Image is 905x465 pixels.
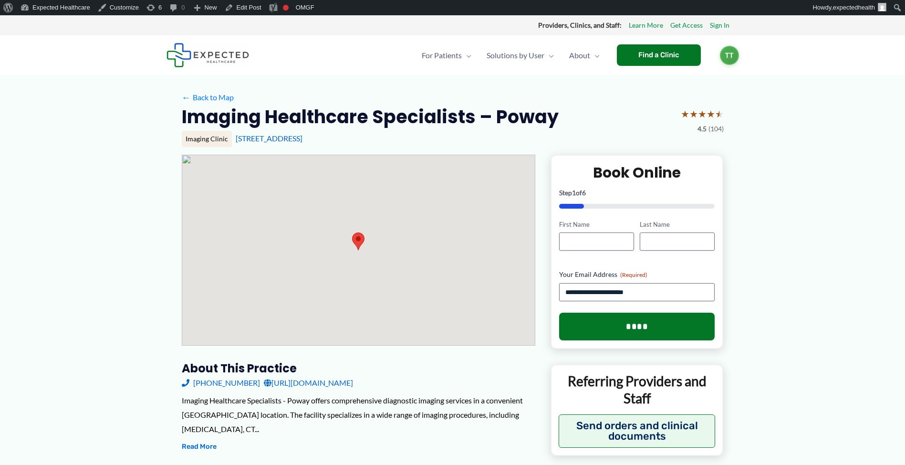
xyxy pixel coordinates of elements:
[715,105,724,123] span: ★
[708,123,724,135] span: (104)
[707,105,715,123] span: ★
[681,105,689,123] span: ★
[182,131,232,147] div: Imaging Clinic
[487,39,544,72] span: Solutions by User
[538,21,622,29] strong: Providers, Clinics, and Staff:
[414,39,607,72] nav: Primary Site Navigation
[833,4,875,11] span: expectedhealth
[422,39,462,72] span: For Patients
[559,220,634,229] label: First Name
[559,372,716,407] p: Referring Providers and Staff
[544,39,554,72] span: Menu Toggle
[640,220,715,229] label: Last Name
[689,105,698,123] span: ★
[569,39,590,72] span: About
[629,19,663,32] a: Learn More
[697,123,707,135] span: 4.5
[236,134,302,143] a: [STREET_ADDRESS]
[710,19,729,32] a: Sign In
[182,393,535,436] div: Imaging Healthcare Specialists - Poway offers comprehensive diagnostic imaging services in a conv...
[414,39,479,72] a: For PatientsMenu Toggle
[620,271,647,278] span: (Required)
[283,5,289,11] div: Focus keyphrase not set
[182,93,191,102] span: ←
[617,44,701,66] a: Find a Clinic
[182,376,260,390] a: [PHONE_NUMBER]
[559,270,715,279] label: Your Email Address
[582,189,586,197] span: 6
[670,19,703,32] a: Get Access
[479,39,562,72] a: Solutions by UserMenu Toggle
[182,105,559,128] h2: Imaging Healthcare Specialists – Poway
[562,39,607,72] a: AboutMenu Toggle
[166,43,249,67] img: Expected Healthcare Logo - side, dark font, small
[559,163,715,182] h2: Book Online
[572,189,576,197] span: 1
[182,441,217,453] button: Read More
[462,39,471,72] span: Menu Toggle
[590,39,600,72] span: Menu Toggle
[182,361,535,376] h3: About this practice
[264,376,353,390] a: [URL][DOMAIN_NAME]
[698,105,707,123] span: ★
[182,90,234,105] a: ←Back to Map
[720,46,739,65] a: TT
[559,414,716,448] button: Send orders and clinical documents
[559,190,715,196] p: Step of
